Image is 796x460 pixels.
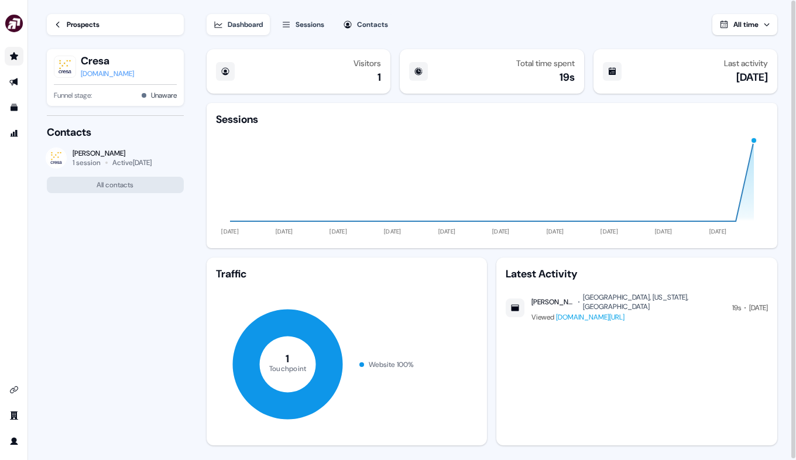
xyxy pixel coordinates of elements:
[547,228,564,235] tspan: [DATE]
[560,70,575,84] div: 19s
[47,125,184,139] div: Contacts
[336,14,395,35] button: Contacts
[5,380,23,399] a: Go to integrations
[47,177,184,193] button: All contacts
[5,47,23,66] a: Go to prospects
[724,59,768,68] div: Last activity
[492,228,510,235] tspan: [DATE]
[67,19,99,30] div: Prospects
[5,73,23,91] a: Go to outbound experience
[296,19,324,30] div: Sessions
[216,267,478,281] div: Traffic
[5,124,23,143] a: Go to attribution
[732,302,741,314] div: 19s
[81,68,134,80] a: [DOMAIN_NAME]
[151,90,177,101] button: Unaware
[269,363,307,373] tspan: Touchpoint
[276,228,293,235] tspan: [DATE]
[384,228,402,235] tspan: [DATE]
[556,313,625,322] a: [DOMAIN_NAME][URL]
[378,70,381,84] div: 1
[733,20,759,29] span: All time
[506,267,768,281] div: Latest Activity
[583,293,725,311] div: [GEOGRAPHIC_DATA], [US_STATE], [GEOGRAPHIC_DATA]
[369,359,414,370] div: Website 100 %
[73,158,101,167] div: 1 session
[712,14,777,35] button: All time
[112,158,152,167] div: Active [DATE]
[54,90,92,101] span: Funnel stage:
[216,112,258,126] div: Sessions
[531,297,575,307] div: [PERSON_NAME]
[709,228,726,235] tspan: [DATE]
[5,432,23,451] a: Go to profile
[601,228,618,235] tspan: [DATE]
[354,59,381,68] div: Visitors
[516,59,575,68] div: Total time spent
[5,98,23,117] a: Go to templates
[357,19,388,30] div: Contacts
[81,54,134,68] button: Cresa
[531,311,725,323] div: Viewed
[47,14,184,35] a: Prospects
[736,70,768,84] div: [DATE]
[207,14,270,35] button: Dashboard
[749,302,768,314] div: [DATE]
[5,406,23,425] a: Go to team
[438,228,455,235] tspan: [DATE]
[330,228,347,235] tspan: [DATE]
[73,149,152,158] div: [PERSON_NAME]
[275,14,331,35] button: Sessions
[655,228,673,235] tspan: [DATE]
[228,19,263,30] div: Dashboard
[286,352,289,366] tspan: 1
[221,228,239,235] tspan: [DATE]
